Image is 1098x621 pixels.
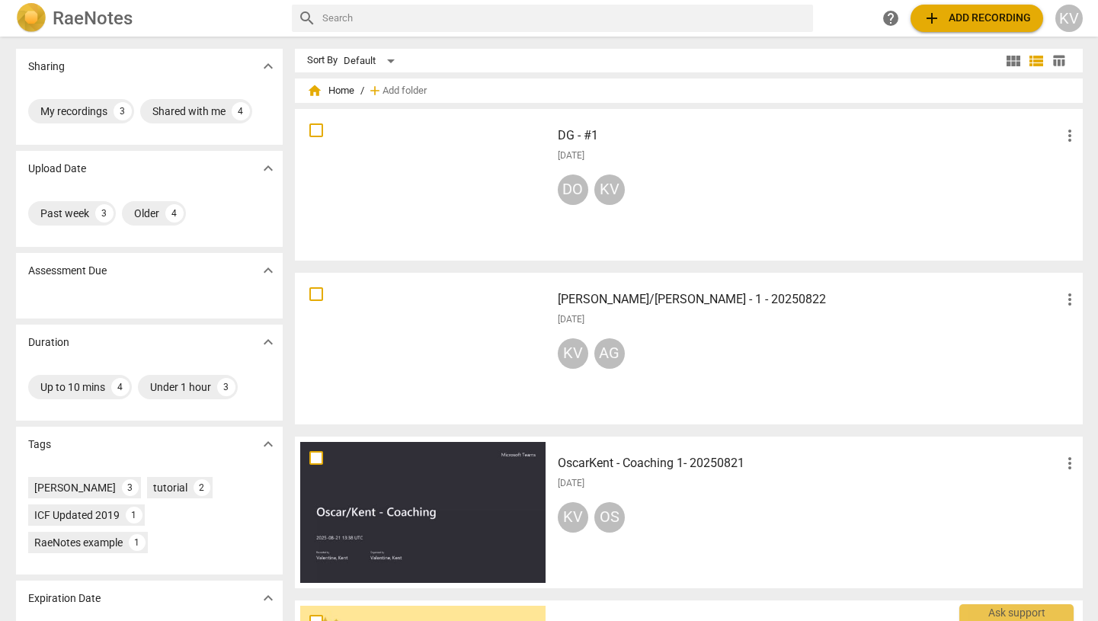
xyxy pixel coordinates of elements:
[28,591,101,607] p: Expiration Date
[259,57,277,75] span: expand_more
[194,479,210,496] div: 2
[1002,50,1025,72] button: Tile view
[558,338,588,369] div: KV
[28,335,69,351] p: Duration
[1048,50,1071,72] button: Table view
[16,3,280,34] a: LogoRaeNotes
[1061,290,1079,309] span: more_vert
[150,379,211,395] div: Under 1 hour
[558,290,1061,309] h3: Agnieszka/Kent - 1 - 20250822
[28,59,65,75] p: Sharing
[1025,50,1048,72] button: List view
[300,278,1077,419] a: [PERSON_NAME]/[PERSON_NAME] - 1 - 20250822[DATE]KVAG
[558,313,584,326] span: [DATE]
[114,102,132,120] div: 3
[40,104,107,119] div: My recordings
[307,83,354,98] span: Home
[1004,52,1023,70] span: view_module
[259,159,277,178] span: expand_more
[28,161,86,177] p: Upload Date
[1061,454,1079,472] span: more_vert
[594,502,625,533] div: OS
[923,9,941,27] span: add
[923,9,1031,27] span: Add recording
[34,507,120,523] div: ICF Updated 2019
[259,333,277,351] span: expand_more
[153,480,187,495] div: tutorial
[34,480,116,495] div: [PERSON_NAME]
[257,259,280,282] button: Show more
[40,379,105,395] div: Up to 10 mins
[558,454,1061,472] h3: OscarKent - Coaching 1- 20250821
[558,174,588,205] div: DO
[300,442,1077,583] a: OscarKent - Coaching 1- 20250821[DATE]KVOS
[594,338,625,369] div: AG
[111,378,130,396] div: 4
[877,5,904,32] a: Help
[259,589,277,607] span: expand_more
[322,6,807,30] input: Search
[257,55,280,78] button: Show more
[165,204,184,222] div: 4
[257,331,280,354] button: Show more
[1052,53,1066,68] span: table_chart
[257,587,280,610] button: Show more
[558,126,1061,145] h3: DG - #1
[307,83,322,98] span: home
[558,502,588,533] div: KV
[129,534,146,551] div: 1
[16,3,46,34] img: Logo
[558,149,584,162] span: [DATE]
[300,114,1077,255] a: DG - #1[DATE]DOKV
[257,157,280,180] button: Show more
[152,104,226,119] div: Shared with me
[367,83,383,98] span: add
[1027,52,1045,70] span: view_list
[232,102,250,120] div: 4
[259,435,277,453] span: expand_more
[257,433,280,456] button: Show more
[594,174,625,205] div: KV
[307,55,338,66] div: Sort By
[40,206,89,221] div: Past week
[217,378,235,396] div: 3
[1055,5,1083,32] button: KV
[360,85,364,97] span: /
[959,604,1074,621] div: Ask support
[911,5,1043,32] button: Upload
[882,9,900,27] span: help
[1061,126,1079,145] span: more_vert
[126,507,142,523] div: 1
[53,8,133,29] h2: RaeNotes
[383,85,427,97] span: Add folder
[95,204,114,222] div: 3
[298,9,316,27] span: search
[344,49,400,73] div: Default
[259,261,277,280] span: expand_more
[134,206,159,221] div: Older
[558,477,584,490] span: [DATE]
[34,535,123,550] div: RaeNotes example
[28,263,107,279] p: Assessment Due
[28,437,51,453] p: Tags
[122,479,139,496] div: 3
